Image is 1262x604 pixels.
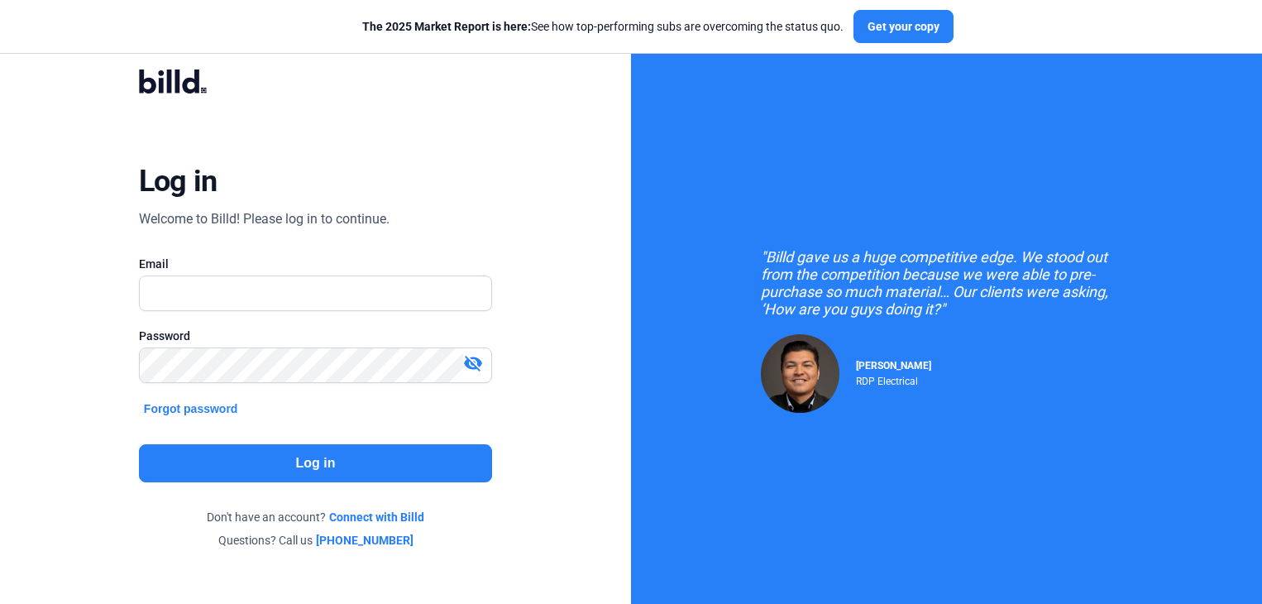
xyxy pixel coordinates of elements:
[139,209,390,229] div: Welcome to Billd! Please log in to continue.
[139,509,492,525] div: Don't have an account?
[856,372,931,387] div: RDP Electrical
[853,10,954,43] button: Get your copy
[316,532,413,549] a: [PHONE_NUMBER]
[139,256,492,272] div: Email
[362,20,531,33] span: The 2025 Market Report is here:
[329,509,424,525] a: Connect with Billd
[139,328,492,344] div: Password
[139,532,492,549] div: Questions? Call us
[139,163,218,199] div: Log in
[139,444,492,482] button: Log in
[761,248,1133,318] div: "Billd gave us a huge competitive edge. We stood out from the competition because we were able to...
[761,334,839,413] img: Raul Pacheco
[463,353,483,373] mat-icon: visibility_off
[139,400,243,418] button: Forgot password
[362,18,844,35] div: See how top-performing subs are overcoming the status quo.
[856,360,931,372] span: [PERSON_NAME]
